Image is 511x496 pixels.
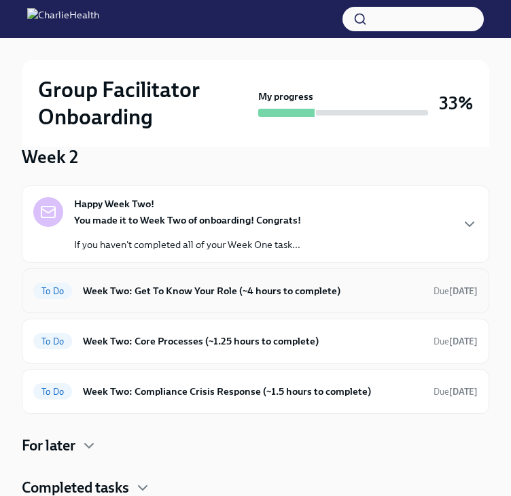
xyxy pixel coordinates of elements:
h2: Group Facilitator Onboarding [38,76,253,130]
a: To DoWeek Two: Core Processes (~1.25 hours to complete)Due[DATE] [33,330,478,352]
h6: Week Two: Core Processes (~1.25 hours to complete) [83,334,423,349]
h3: Week 2 [22,145,78,169]
span: October 20th, 2025 09:00 [434,335,478,348]
img: CharlieHealth [27,8,99,30]
span: October 20th, 2025 09:00 [434,385,478,398]
h6: Week Two: Get To Know Your Role (~4 hours to complete) [83,283,423,298]
h4: For later [22,436,75,456]
strong: You made it to Week Two of onboarding! Congrats! [74,214,301,226]
span: Due [434,336,478,347]
strong: [DATE] [449,286,478,296]
p: If you haven't completed all of your Week One task... [74,238,301,251]
h6: Week Two: Compliance Crisis Response (~1.5 hours to complete) [83,384,423,399]
a: To DoWeek Two: Get To Know Your Role (~4 hours to complete)Due[DATE] [33,280,478,302]
strong: My progress [258,90,313,103]
span: To Do [33,336,72,347]
span: October 20th, 2025 09:00 [434,285,478,298]
strong: [DATE] [449,387,478,397]
div: For later [22,436,489,456]
span: To Do [33,387,72,397]
span: To Do [33,286,72,296]
h3: 33% [439,91,473,116]
span: Due [434,387,478,397]
strong: [DATE] [449,336,478,347]
span: Due [434,286,478,296]
a: To DoWeek Two: Compliance Crisis Response (~1.5 hours to complete)Due[DATE] [33,380,478,402]
strong: Happy Week Two! [74,197,154,211]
